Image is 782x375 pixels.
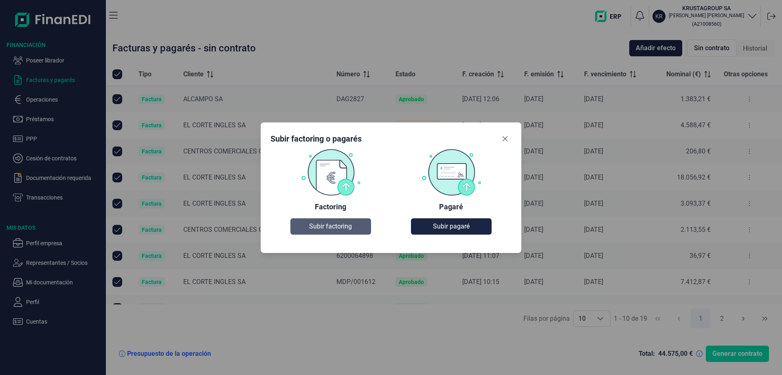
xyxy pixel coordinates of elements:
span: Subir factoring [309,222,352,231]
div: Pagaré [439,202,463,212]
button: Subir factoring [290,218,371,235]
button: Subir pagaré [411,218,491,235]
img: Pagaré [421,149,481,196]
img: Factoring [301,149,361,196]
div: Factoring [315,202,346,212]
span: Subir pagaré [433,222,470,231]
div: Subir factoring o pagarés [270,133,362,144]
button: Close [499,132,512,145]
